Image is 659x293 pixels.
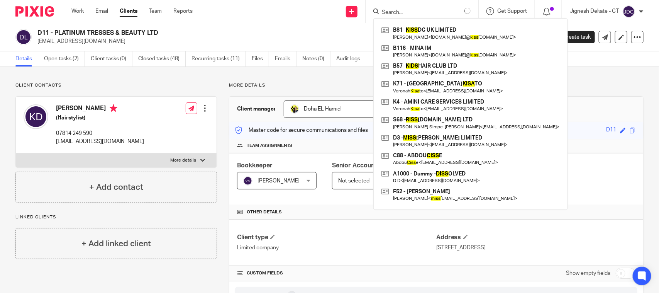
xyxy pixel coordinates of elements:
a: Team [149,7,162,15]
p: Linked clients [15,214,217,220]
p: Jignesh Dekate - CT [570,7,619,15]
a: Closed tasks (48) [138,51,186,66]
h2: D11 - PLATINUM TRESSES & BEAUTY LTD [37,29,438,37]
a: Clients [120,7,137,15]
p: [STREET_ADDRESS] [436,244,635,252]
img: svg%3E [243,176,252,186]
h4: Client type [237,233,436,242]
p: More details [171,157,197,164]
a: Notes (0) [302,51,330,66]
h4: [PERSON_NAME] [56,104,144,114]
a: Create task [550,31,595,43]
svg: Results are loading [464,8,471,14]
p: Master code for secure communications and files [235,126,368,134]
span: Not selected [338,178,369,184]
a: Open tasks (2) [44,51,85,66]
p: More details [229,82,644,89]
a: Recurring tasks (11) [191,51,246,66]
h3: Client manager [237,105,276,113]
img: svg%3E [623,5,635,18]
a: Reports [173,7,193,15]
h5: (Hairstylist) [56,114,144,122]
span: Team assignments [247,143,293,149]
p: [EMAIL_ADDRESS][DOMAIN_NAME] [56,138,144,145]
h4: CUSTOM FIELDS [237,270,436,276]
img: svg%3E [15,29,32,45]
a: Files [252,51,269,66]
img: Pixie [15,6,54,17]
a: Emails [275,51,296,66]
p: 07814 249 590 [56,129,144,137]
img: svg%3E [24,104,48,129]
h4: Address [436,233,635,242]
p: [EMAIL_ADDRESS][DOMAIN_NAME] [37,37,539,45]
i: Primary [110,104,117,112]
span: Doha EL Hamid [304,106,341,112]
span: Senior Accountant [332,162,386,169]
img: Doha-Starbridge.jpg [290,104,299,114]
div: D11 [606,126,616,135]
span: [PERSON_NAME] [258,178,300,184]
span: Bookkeeper [237,162,273,169]
label: Show empty fields [566,269,610,277]
h4: + Add contact [89,181,143,193]
p: Client contacts [15,82,217,89]
input: Search [381,9,451,16]
span: Other details [247,209,282,215]
a: Details [15,51,38,66]
a: Work [71,7,84,15]
span: Get Support [497,9,527,14]
a: Client tasks (0) [91,51,132,66]
a: Audit logs [336,51,366,66]
a: Email [95,7,108,15]
p: Limited company [237,244,436,252]
h4: + Add linked client [81,238,151,250]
